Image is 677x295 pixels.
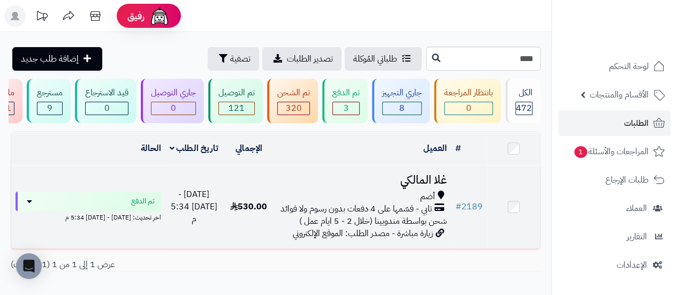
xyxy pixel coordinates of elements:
[574,146,587,158] span: 1
[455,142,461,155] a: #
[208,47,259,71] button: تصفية
[262,47,341,71] a: تصدير الطلبات
[170,142,218,155] a: تاريخ الطلب
[171,188,217,225] span: [DATE] - [DATE] 5:34 م
[573,144,649,159] span: المراجعات والأسئلة
[345,47,422,71] a: طلباتي المُوكلة
[515,87,533,99] div: الكل
[445,102,492,115] div: 0
[293,227,433,240] span: زيارة مباشرة - مصدر الطلب: الموقع الإلكتروني
[131,196,155,207] span: تم الدفع
[206,79,265,123] a: تم التوصيل 121
[627,229,647,244] span: التقارير
[299,215,447,228] span: شحن بواسطة مندوبينا (خلال 2 - 5 ايام عمل )
[21,52,79,65] span: إضافة طلب جديد
[127,10,144,22] span: رفيق
[141,142,161,155] a: الحالة
[617,258,647,273] span: الإعدادات
[420,191,435,203] span: أضم
[605,172,649,187] span: طلبات الإرجاع
[12,47,102,71] a: إضافة طلب جديد
[455,200,461,213] span: #
[47,102,52,115] span: 9
[558,195,671,221] a: العملاء
[37,87,63,99] div: مسترجع
[287,52,333,65] span: تصدير الطلبات
[104,102,110,115] span: 0
[558,167,671,193] a: طلبات الإرجاع
[16,253,42,279] div: Open Intercom Messenger
[558,139,671,164] a: المراجعات والأسئلة1
[383,102,421,115] div: 8
[278,102,309,115] div: 320
[432,79,503,123] a: بانتظار المراجعة 0
[624,116,649,131] span: الطلبات
[229,102,245,115] span: 121
[235,142,262,155] a: الإجمالي
[73,79,139,123] a: قيد الاسترجاع 0
[332,87,360,99] div: تم الدفع
[558,252,671,278] a: الإعدادات
[86,102,128,115] div: 0
[516,102,532,115] span: 472
[171,102,176,115] span: 0
[279,174,447,186] h3: غلا المالكي
[277,87,310,99] div: تم الشحن
[609,59,649,74] span: لوحة التحكم
[455,200,483,213] a: #2189
[344,102,349,115] span: 3
[139,79,206,123] a: جاري التوصيل 0
[286,102,302,115] span: 320
[3,259,276,271] div: عرض 1 إلى 1 من 1 (1 صفحات)
[558,110,671,136] a: الطلبات
[151,102,195,115] div: 0
[151,87,196,99] div: جاري التوصيل
[604,30,667,52] img: logo-2.png
[333,102,359,115] div: 3
[370,79,432,123] a: جاري التجهيز 8
[466,102,471,115] span: 0
[399,102,405,115] span: 8
[558,224,671,249] a: التقارير
[353,52,397,65] span: طلباتي المُوكلة
[558,54,671,79] a: لوحة التحكم
[230,200,267,213] span: 530.00
[265,79,320,123] a: تم الشحن 320
[444,87,493,99] div: بانتظار المراجعة
[230,52,250,65] span: تصفية
[503,79,543,123] a: الكل472
[149,5,170,27] img: ai-face.png
[85,87,128,99] div: قيد الاسترجاع
[28,5,55,29] a: تحديثات المنصة
[280,203,432,215] span: تابي - قسّمها على 4 دفعات بدون رسوم ولا فوائد
[626,201,647,216] span: العملاء
[37,102,62,115] div: 9
[218,87,255,99] div: تم التوصيل
[320,79,370,123] a: تم الدفع 3
[423,142,447,155] a: العميل
[219,102,254,115] div: 121
[382,87,422,99] div: جاري التجهيز
[25,79,73,123] a: مسترجع 9
[590,87,649,102] span: الأقسام والمنتجات
[16,211,161,222] div: اخر تحديث: [DATE] - [DATE] 5:34 م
